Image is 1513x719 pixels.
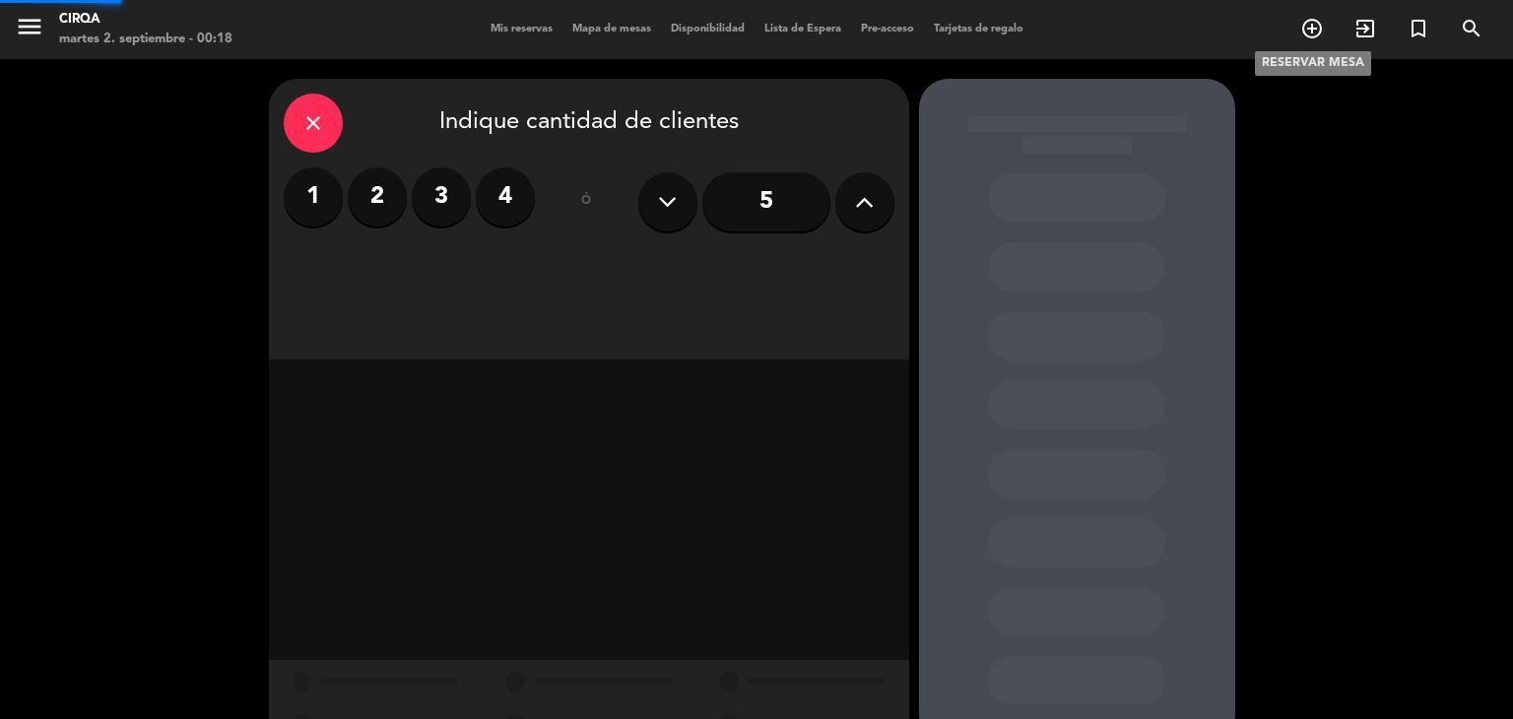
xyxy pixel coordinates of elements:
[476,167,535,227] label: 4
[1300,17,1324,40] i: add_circle_outline
[15,12,44,41] i: menu
[284,94,894,153] div: Indique cantidad de clientes
[1460,17,1483,40] i: search
[284,167,343,227] label: 1
[562,24,661,34] span: Mapa de mesas
[59,10,232,30] div: CIRQA
[555,167,619,236] div: ó
[59,30,232,49] div: martes 2. septiembre - 00:18
[924,24,1033,34] span: Tarjetas de regalo
[851,24,924,34] span: Pre-acceso
[755,24,851,34] span: Lista de Espera
[301,111,325,135] i: close
[15,12,44,48] button: menu
[1353,17,1377,40] i: exit_to_app
[481,24,562,34] span: Mis reservas
[661,24,755,34] span: Disponibilidad
[412,167,471,227] label: 3
[1255,51,1371,76] div: RESERVAR MESA
[348,167,407,227] label: 2
[1407,17,1430,40] i: turned_in_not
